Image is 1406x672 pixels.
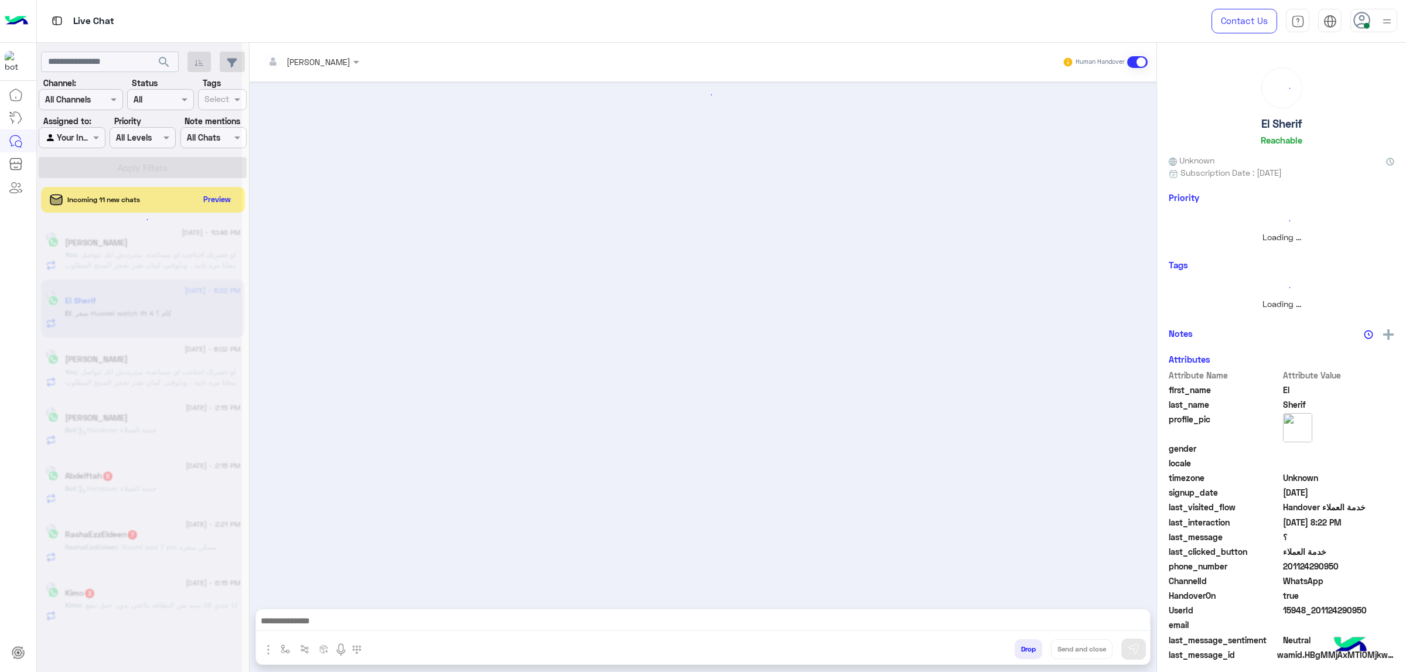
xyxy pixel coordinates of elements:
[1283,516,1395,528] span: 2025-09-01T17:22:07.2117421Z
[1291,15,1305,28] img: tab
[1169,384,1281,396] span: first_name
[1169,545,1281,558] span: last_clicked_button
[1323,15,1337,28] img: tab
[261,643,275,657] img: send attachment
[1265,71,1299,105] div: loading...
[1169,501,1281,513] span: last_visited_flow
[1169,634,1281,646] span: last_message_sentiment
[1015,639,1042,659] button: Drop
[129,209,149,230] div: loading...
[1330,625,1371,666] img: hulul-logo.png
[1286,9,1309,33] a: tab
[1169,398,1281,411] span: last_name
[1169,619,1281,631] span: email
[257,84,1149,105] div: loading...
[1169,560,1281,572] span: phone_number
[1169,531,1281,543] span: last_message
[1283,575,1395,587] span: 2
[1180,166,1282,179] span: Subscription Date : [DATE]
[1169,575,1281,587] span: ChannelId
[300,644,309,654] img: Trigger scenario
[1283,472,1395,484] span: Unknown
[334,643,348,657] img: send voice note
[1169,354,1210,364] h6: Attributes
[1169,604,1281,616] span: UserId
[1364,330,1373,339] img: notes
[1283,457,1395,469] span: null
[1051,639,1112,659] button: Send and close
[1169,457,1281,469] span: locale
[1283,634,1395,646] span: 0
[1212,9,1277,33] a: Contact Us
[1262,299,1301,309] span: Loading ...
[1172,210,1391,231] div: loading...
[1169,649,1275,661] span: last_message_id
[1169,328,1193,339] h6: Notes
[5,51,26,72] img: 1403182699927242
[1172,277,1391,298] div: loading...
[1169,472,1281,484] span: timezone
[276,639,295,659] button: select flow
[1277,649,1394,661] span: wamid.HBgMMjAxMTI0MjkwOTUwFQIAEhggRDg0OEEwQjZENDFFNEEyNkM2OEIzQjM3Q0ExQjFEREEA
[1283,619,1395,631] span: null
[1261,117,1302,131] h5: El Sherif
[1169,260,1394,270] h6: Tags
[1283,531,1395,543] span: ؟
[295,639,315,659] button: Trigger scenario
[1283,413,1312,442] img: picture
[1383,329,1394,340] img: add
[1169,413,1281,440] span: profile_pic
[1169,516,1281,528] span: last_interaction
[5,9,28,33] img: Logo
[1169,486,1281,499] span: signup_date
[1380,14,1394,29] img: profile
[1169,589,1281,602] span: HandoverOn
[1261,135,1302,145] h6: Reachable
[1283,604,1395,616] span: 15948_201124290950
[1283,545,1395,558] span: خدمة العملاء
[1128,643,1139,655] img: send message
[1169,154,1214,166] span: Unknown
[1169,369,1281,381] span: Attribute Name
[1283,384,1395,396] span: El
[281,644,290,654] img: select flow
[1283,589,1395,602] span: true
[1283,369,1395,381] span: Attribute Value
[1169,442,1281,455] span: gender
[352,645,361,654] img: make a call
[50,13,64,28] img: tab
[1283,398,1395,411] span: Sherif
[1076,57,1125,67] small: Human Handover
[73,13,114,29] p: Live Chat
[1283,501,1395,513] span: Handover خدمة العملاء
[1283,486,1395,499] span: 2025-08-23T09:36:26.99Z
[203,93,229,108] div: Select
[1169,192,1199,203] h6: Priority
[319,644,329,654] img: create order
[1262,232,1301,242] span: Loading ...
[1283,560,1395,572] span: 201124290950
[315,639,334,659] button: create order
[1283,442,1395,455] span: null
